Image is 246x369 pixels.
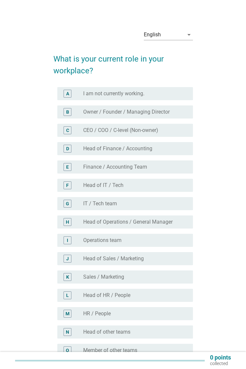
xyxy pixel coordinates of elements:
i: arrow_drop_down [185,31,193,39]
div: A [66,90,69,97]
div: N [66,329,69,336]
div: L [66,292,69,299]
label: Sales / Marketing [83,274,124,280]
div: O [66,347,69,354]
div: M [66,310,69,317]
label: Member of other teams [83,347,137,354]
label: Head of Sales / Marketing [83,255,144,262]
label: Owner / Founder / Managing Director [83,109,170,115]
label: IT / Tech team [83,200,117,207]
div: B [66,109,69,116]
div: C [66,127,69,134]
div: I [67,237,68,244]
label: Head of IT / Tech [83,182,123,189]
div: E [66,164,69,171]
div: J [66,255,69,262]
label: Head of HR / People [83,292,130,299]
label: Operations team [83,237,122,244]
label: Head of Finance / Accounting [83,145,152,152]
p: collected [210,360,231,366]
label: Head of Operations / General Manager [83,219,173,225]
div: F [66,182,69,189]
h2: What is your current role in your workplace? [53,46,193,77]
label: HR / People [83,310,111,317]
div: G [66,200,69,207]
label: CEO / COO / C-level (Non-owner) [83,127,158,134]
div: D [66,145,69,152]
div: English [144,32,161,38]
label: Head of other teams [83,329,130,335]
div: H [66,219,69,226]
div: K [66,274,69,281]
label: Finance / Accounting Team [83,164,147,170]
p: 0 points [210,355,231,360]
label: I am not currently working. [83,90,144,97]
